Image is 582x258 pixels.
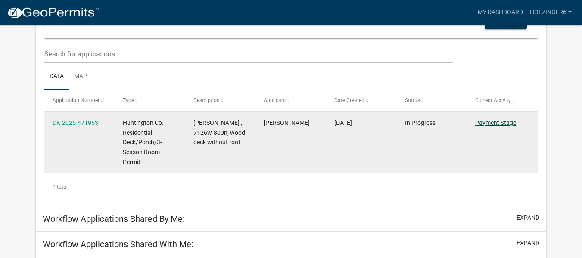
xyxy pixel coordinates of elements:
datatable-header-cell: Application Number [44,90,115,111]
span: Derek Holzinger [264,119,310,126]
span: Application Number [53,97,100,103]
span: In Progress [405,119,436,126]
button: expand [517,213,539,222]
div: 1 total [44,176,538,198]
datatable-header-cell: Current Activity [467,90,538,111]
span: Current Activity [475,97,511,103]
h5: Workflow Applications Shared By Me: [43,214,185,224]
a: Data [44,63,69,90]
datatable-header-cell: Description [185,90,256,111]
span: Type [123,97,134,103]
span: Derek Holzinger , 7126w-800n, wood deck without roof [193,119,245,146]
a: DK-2025-471953 [53,119,98,126]
span: 09/02/2025 [334,119,352,126]
span: Date Created [334,97,364,103]
span: Huntington Co. Residential Deck/Porch/3-Season Room Permit [123,119,164,165]
a: Payment Stage [475,119,516,126]
span: Applicant [264,97,286,103]
input: Search for applications [44,45,454,63]
button: expand [517,239,539,248]
span: Description [193,97,220,103]
a: Map [69,63,92,90]
datatable-header-cell: Date Created [326,90,397,111]
datatable-header-cell: Applicant [255,90,326,111]
datatable-header-cell: Status [396,90,467,111]
a: My Dashboard [474,4,526,21]
a: Holzinger6 [526,4,575,21]
span: Status [405,97,420,103]
h5: Workflow Applications Shared With Me: [43,239,193,249]
datatable-header-cell: Type [115,90,185,111]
